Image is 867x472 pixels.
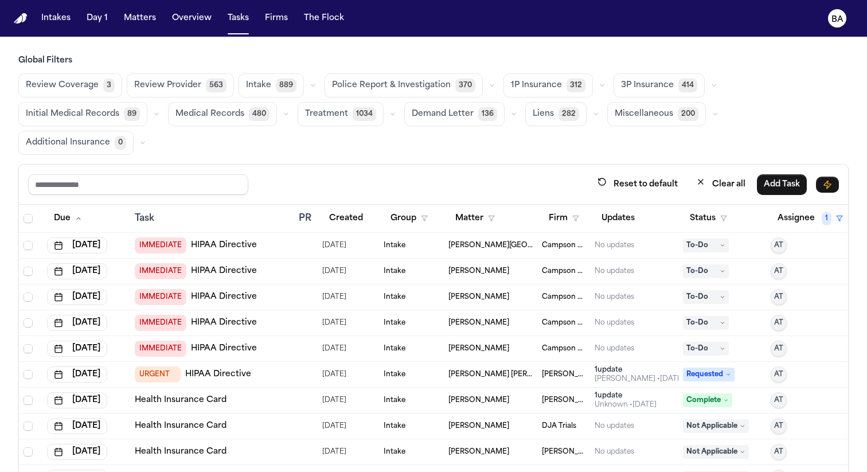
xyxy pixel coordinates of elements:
div: 1 update [595,391,657,400]
span: Campson & Campson [542,292,585,302]
span: 0 [115,136,126,150]
span: To-Do [683,316,729,330]
span: AT [774,241,783,250]
button: Medical Records480 [168,102,277,126]
span: 3P Insurance [621,80,674,91]
button: Clear all [689,174,752,195]
button: AT [771,263,787,279]
span: 370 [455,79,475,92]
span: Intake [384,344,405,353]
a: HIPAA Directive [191,266,257,277]
a: HIPAA Directive [185,369,251,380]
span: Melissa Thompson [448,292,509,302]
span: AT [774,396,783,405]
button: AT [771,418,787,434]
span: 200 [678,107,698,121]
div: PR [299,212,313,225]
span: URGENT [135,366,181,383]
div: Last updated by Denise Biggs at 8/20/2025, 6:06:01 PM [595,375,684,384]
button: [DATE] [47,289,107,305]
div: No updates [595,292,634,302]
span: Liens [533,108,554,120]
span: Select row [24,267,33,276]
span: DJA Trials [542,422,576,431]
span: 8/27/2025, 12:59:38 PM [322,289,346,305]
img: Finch Logo [14,13,28,24]
button: The Flock [299,8,349,29]
span: Select row [24,292,33,302]
span: Medical Records [175,108,244,120]
span: 136 [478,107,497,121]
span: IMMEDIATE [135,263,186,279]
div: No updates [595,447,634,457]
div: No updates [595,422,634,431]
button: [DATE] [47,392,107,408]
span: Select all [24,214,33,223]
a: HIPAA Directive [191,317,257,329]
span: 1034 [353,107,376,121]
span: Select row [24,422,33,431]
button: Reset to default [591,174,685,195]
a: Home [14,13,28,24]
span: Intake [384,292,405,302]
span: 8/22/2025, 9:06:50 AM [322,315,346,331]
button: Overview [167,8,216,29]
span: AT [774,422,783,431]
button: [DATE] [47,263,107,279]
span: 5/15/2025, 5:53:35 PM [322,418,346,434]
span: IMMEDIATE [135,237,186,253]
button: AT [771,237,787,253]
span: Sandy Laudando [448,318,509,327]
span: 8/14/2025, 10:34:47 AM [322,366,346,383]
span: Louai Hassan [448,396,509,405]
span: Select row [24,396,33,405]
button: [DATE] [47,444,107,460]
button: 3P Insurance414 [614,73,705,97]
span: 5/19/2025, 12:13:48 PM [322,444,346,460]
span: Intake [384,318,405,327]
span: Complete [683,393,732,407]
button: Firm [542,208,586,229]
button: Tasks [223,8,253,29]
button: Intakes [37,8,75,29]
button: Intake889 [239,73,304,97]
button: AT [771,289,787,305]
span: IMMEDIATE [135,289,186,305]
span: 3 [103,79,115,92]
div: No updates [595,267,634,276]
button: Liens282 [525,102,587,126]
span: Additional Insurance [26,137,110,149]
a: Health Insurance Card [135,420,226,432]
button: Day 1 [82,8,112,29]
span: 8/27/2025, 1:00:49 PM [322,237,346,253]
span: AT [774,267,783,276]
span: AT [774,292,783,302]
button: AT [771,392,787,408]
span: 414 [678,79,697,92]
span: Intake [384,447,405,457]
span: Police Report & Investigation [332,80,451,91]
button: Status [683,208,734,229]
span: Intake [384,241,405,250]
button: AT [771,341,787,357]
button: Assignee1 [771,208,850,229]
span: Mohamed K Ahmed [542,447,585,457]
a: Firms [260,8,292,29]
button: [DATE] [47,237,107,253]
button: Treatment1034 [298,102,384,126]
span: AT [774,447,783,457]
span: Select row [24,370,33,379]
span: Select row [24,241,33,250]
span: 89 [124,107,140,121]
button: Due [47,208,89,229]
button: AT [771,444,787,460]
div: 1 update [595,365,684,375]
span: Mohamed K Ahmed [542,396,585,405]
button: Matters [119,8,161,29]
